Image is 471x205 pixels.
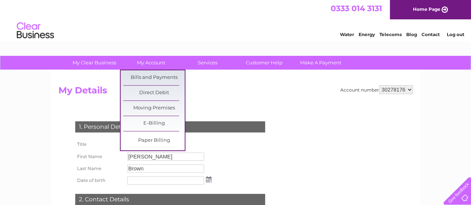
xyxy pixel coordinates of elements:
a: Services [177,56,238,70]
th: Title [73,138,125,151]
a: My Account [120,56,182,70]
a: Make A Payment [290,56,351,70]
div: Clear Business is a trading name of Verastar Limited (registered in [GEOGRAPHIC_DATA] No. 3667643... [60,4,412,36]
th: Date of birth [73,174,125,186]
a: Energy [359,32,375,37]
a: Customer Help [233,56,295,70]
a: 0333 014 3131 [331,4,382,13]
div: 2. Contact Details [75,194,265,205]
img: ... [206,176,211,182]
a: Paper Billing [123,133,185,148]
th: First Name [73,151,125,163]
a: E-Billing [123,116,185,131]
a: Bills and Payments [123,70,185,85]
img: logo.png [16,19,54,42]
div: 1. Personal Details [75,121,265,132]
a: Direct Debit [123,86,185,100]
div: Account number [340,85,413,94]
a: Telecoms [379,32,402,37]
a: Blog [406,32,417,37]
a: Water [340,32,354,37]
a: Contact [421,32,440,37]
a: Moving Premises [123,101,185,116]
h2: My Details [58,85,413,99]
a: Log out [446,32,464,37]
a: My Clear Business [64,56,125,70]
th: Last Name [73,163,125,174]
